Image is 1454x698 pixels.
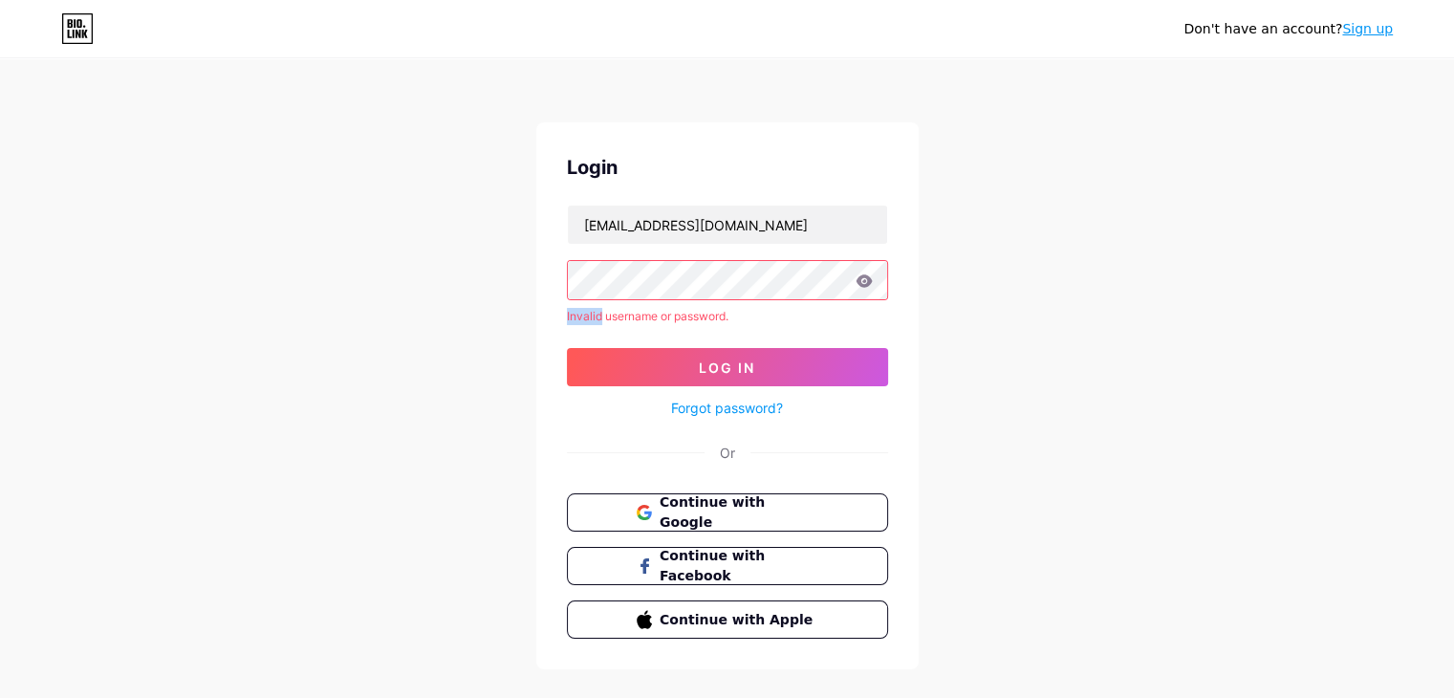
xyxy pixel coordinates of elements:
[660,492,817,533] span: Continue with Google
[660,610,817,630] span: Continue with Apple
[1342,21,1393,36] a: Sign up
[567,153,888,182] div: Login
[699,360,755,376] span: Log In
[567,308,888,325] div: Invalid username or password.
[568,206,887,244] input: Username
[720,443,735,463] div: Or
[567,600,888,639] button: Continue with Apple
[567,493,888,532] button: Continue with Google
[671,398,783,418] a: Forgot password?
[1183,19,1393,39] div: Don't have an account?
[660,546,817,586] span: Continue with Facebook
[567,547,888,585] button: Continue with Facebook
[567,348,888,386] button: Log In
